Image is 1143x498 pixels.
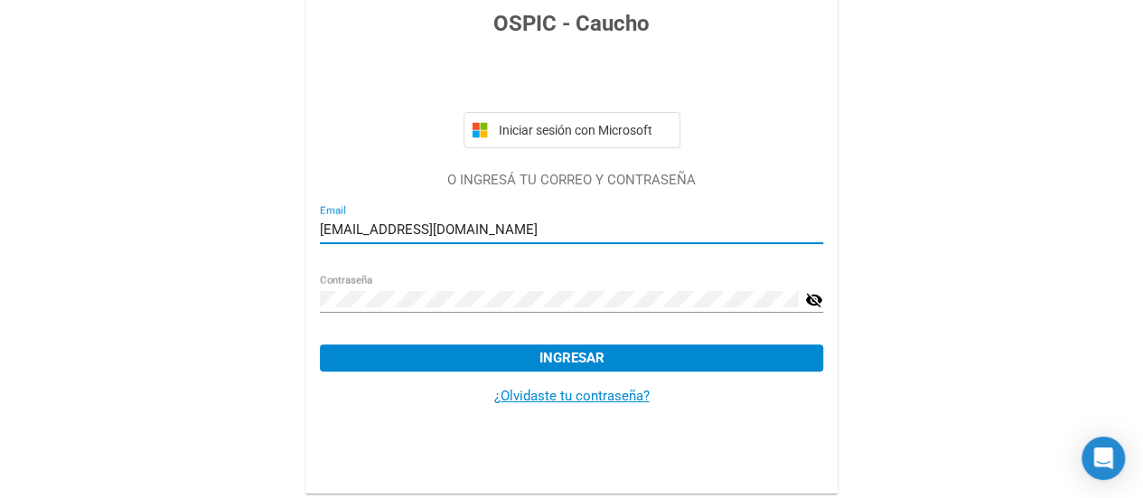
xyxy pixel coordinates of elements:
button: Iniciar sesión con Microsoft [464,112,680,148]
iframe: Botón de Acceder con Google [454,60,689,99]
a: ¿Olvidaste tu contraseña? [494,388,650,404]
p: O INGRESÁ TU CORREO Y CONTRASEÑA [320,170,823,191]
h3: OSPIC - Caucho [320,7,823,40]
div: Open Intercom Messenger [1082,437,1125,480]
span: Iniciar sesión con Microsoft [495,123,672,137]
mat-icon: visibility_off [805,289,823,311]
button: Ingresar [320,344,823,371]
span: Ingresar [539,350,604,366]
